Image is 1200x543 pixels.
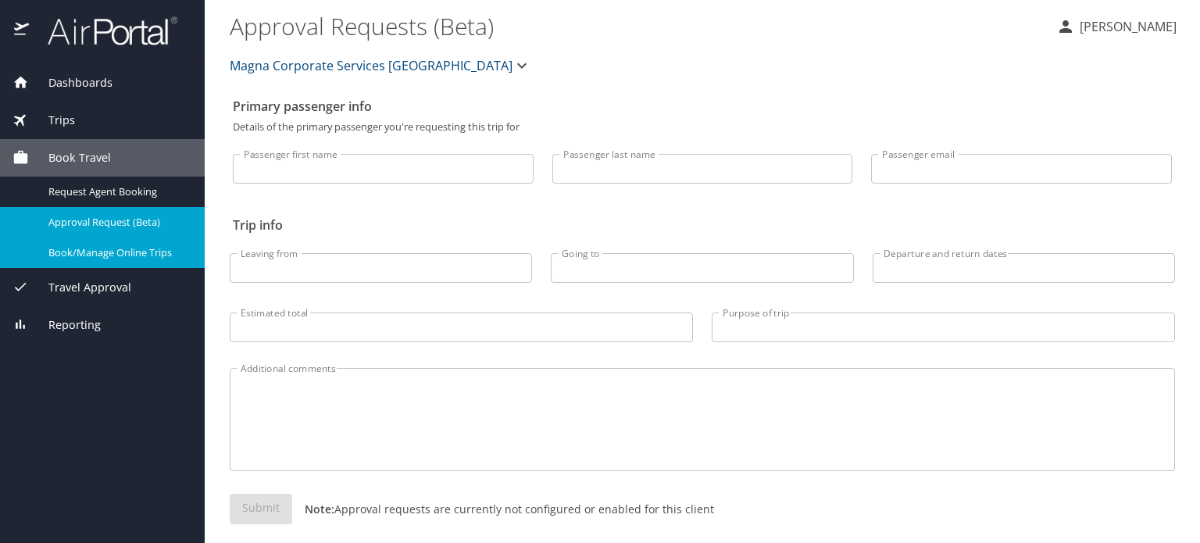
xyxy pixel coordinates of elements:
[48,184,186,199] span: Request Agent Booking
[30,16,177,46] img: airportal-logo.png
[233,122,1172,132] p: Details of the primary passenger you're requesting this trip for
[230,2,1044,50] h1: Approval Requests (Beta)
[48,215,186,230] span: Approval Request (Beta)
[29,316,101,334] span: Reporting
[29,149,111,166] span: Book Travel
[29,112,75,129] span: Trips
[292,501,714,517] p: Approval requests are currently not configured or enabled for this client
[29,279,131,296] span: Travel Approval
[230,55,512,77] span: Magna Corporate Services [GEOGRAPHIC_DATA]
[233,213,1172,238] h2: Trip info
[233,94,1172,119] h2: Primary passenger info
[14,16,30,46] img: icon-airportal.png
[1050,13,1183,41] button: [PERSON_NAME]
[48,245,186,260] span: Book/Manage Online Trips
[223,50,537,81] button: Magna Corporate Services [GEOGRAPHIC_DATA]
[305,502,334,516] strong: Note:
[1075,17,1177,36] p: [PERSON_NAME]
[29,74,112,91] span: Dashboards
